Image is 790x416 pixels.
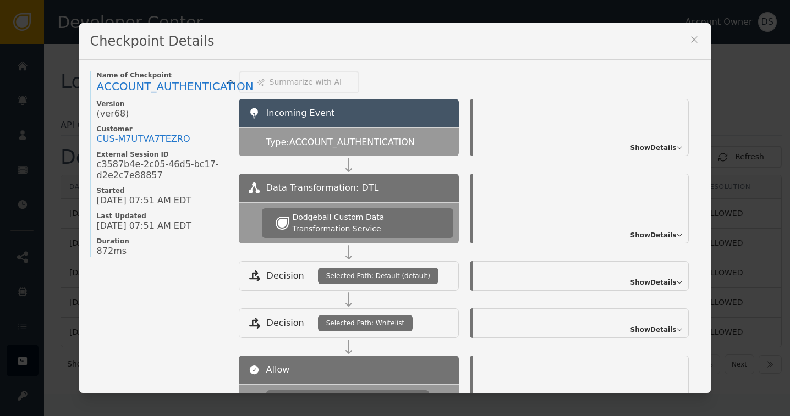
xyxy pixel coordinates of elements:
span: Selected Path: Default (default) [326,271,430,281]
span: Show Details [630,325,677,335]
div: Checkpoint Details [79,23,711,60]
span: Incoming Event [266,108,335,118]
span: Last Updated [97,212,228,220]
a: ACCOUNT_AUTHENTICATION [97,80,228,94]
span: Customer [97,125,228,134]
span: c3587b4e-2c05-46d5-bc17-d2e2c7e88857 [97,159,228,181]
span: Name of Checkpoint [97,71,228,80]
span: Allow [266,363,290,376]
span: Data Transformation: DTL [266,181,379,195]
span: External Session ID [97,150,228,159]
span: Duration [97,237,228,246]
span: [DATE] 07:51 AM EDT [97,220,191,231]
span: Decision [267,269,304,282]
span: Decision [267,317,304,330]
span: (ver 68 ) [97,108,129,119]
span: Started [97,186,228,195]
span: 872ms [97,246,127,257]
div: CUS- M7UTVA7TEZRO [97,134,190,145]
div: The attempted action was allowed. [266,390,429,408]
div: Dodgeball Custom Data Transformation Service [292,212,439,235]
span: Show Details [630,230,677,240]
span: ACCOUNT_AUTHENTICATION [97,80,254,93]
span: Show Details [630,143,677,153]
span: Type: ACCOUNT_AUTHENTICATION [266,136,415,149]
span: Show Details [630,278,677,287]
span: Selected Path: Whitelist [326,318,405,328]
span: Version [97,99,228,108]
span: [DATE] 07:51 AM EDT [97,195,191,206]
a: CUS-M7UTVA7TEZRO [97,134,190,145]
